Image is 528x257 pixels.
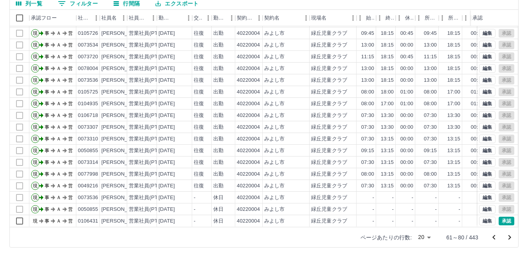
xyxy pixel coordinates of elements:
[479,146,496,155] button: 編集
[479,52,496,61] button: 編集
[447,100,460,108] div: 17:00
[33,42,38,48] text: 現
[194,171,204,178] div: 往復
[311,10,326,26] div: 現場名
[311,135,347,143] div: 緑丘児童クラブ
[471,88,484,96] div: 01:00
[213,30,223,37] div: 出勤
[29,10,76,26] div: 承認フロー
[194,112,204,119] div: 往復
[31,10,57,26] div: 承認フロー
[479,158,496,167] button: 編集
[78,41,98,49] div: 0073534
[129,88,170,96] div: 営業社員(PT契約)
[101,100,187,108] div: [PERSON_NAME][PERSON_NAME]
[45,136,49,142] text: 事
[101,65,144,72] div: [PERSON_NAME]
[479,182,496,190] button: 編集
[33,77,38,83] text: 現
[194,88,204,96] div: 往復
[68,42,73,48] text: 営
[237,112,260,119] div: 40220004
[424,124,437,131] div: 07:30
[300,12,312,24] button: メニュー
[45,54,49,59] text: 事
[447,88,460,96] div: 17:00
[194,159,204,166] div: 往復
[33,66,38,71] text: 現
[78,53,98,61] div: 0073720
[45,77,49,83] text: 事
[424,30,437,37] div: 09:45
[129,41,170,49] div: 営業社員(PT契約)
[253,12,265,24] button: メニュー
[129,53,170,61] div: 営業社員(PT契約)
[357,10,376,26] div: 始業
[264,135,285,143] div: みよし市
[264,147,285,155] div: みよし市
[486,230,502,245] button: 前のページへ
[471,100,484,108] div: 01:00
[213,159,223,166] div: 出勤
[424,77,437,84] div: 13:00
[78,100,98,108] div: 0104935
[361,41,374,49] div: 13:00
[68,54,73,59] text: 営
[101,30,144,37] div: [PERSON_NAME]
[237,41,260,49] div: 40220004
[33,136,38,142] text: 現
[264,124,285,131] div: みよし市
[213,112,223,119] div: 出勤
[447,112,460,119] div: 13:30
[264,65,285,72] div: みよし市
[159,112,175,119] div: [DATE]
[76,10,100,26] div: 社員番号
[381,100,394,108] div: 17:00
[56,113,61,118] text: Ａ
[447,65,460,72] div: 18:15
[264,30,285,37] div: みよし市
[479,193,496,202] button: 編集
[400,65,413,72] div: 00:00
[361,88,374,96] div: 08:00
[101,124,144,131] div: [PERSON_NAME]
[311,53,347,61] div: 緑丘児童クラブ
[479,111,496,120] button: 編集
[381,88,394,96] div: 18:00
[361,30,374,37] div: 09:45
[479,88,496,96] button: 編集
[479,135,496,143] button: 編集
[376,10,396,26] div: 終業
[381,77,394,84] div: 18:15
[237,30,260,37] div: 40220004
[424,41,437,49] div: 13:00
[447,53,460,61] div: 18:15
[381,135,394,143] div: 13:15
[405,10,414,26] div: 休憩
[479,170,496,178] button: 編集
[159,41,175,49] div: [DATE]
[400,41,413,49] div: 00:00
[194,30,204,37] div: 往復
[45,124,49,130] text: 事
[311,41,347,49] div: 緑丘児童クラブ
[361,53,374,61] div: 11:15
[264,53,285,61] div: みよし市
[311,100,347,108] div: 緑丘児童クラブ
[78,171,98,178] div: 0077998
[479,76,496,84] button: 編集
[400,159,413,166] div: 00:00
[311,159,347,166] div: 緑丘児童クラブ
[159,124,175,131] div: [DATE]
[157,10,192,26] div: 勤務日
[381,41,394,49] div: 18:15
[264,77,285,84] div: みよし市
[264,10,279,26] div: 契約名
[386,10,394,26] div: 終業
[101,88,144,96] div: [PERSON_NAME]
[129,171,170,178] div: 営業社員(PT契約)
[183,12,195,24] button: メニュー
[129,147,170,155] div: 営業社員(PT契約)
[213,41,223,49] div: 出勤
[237,88,260,96] div: 40220004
